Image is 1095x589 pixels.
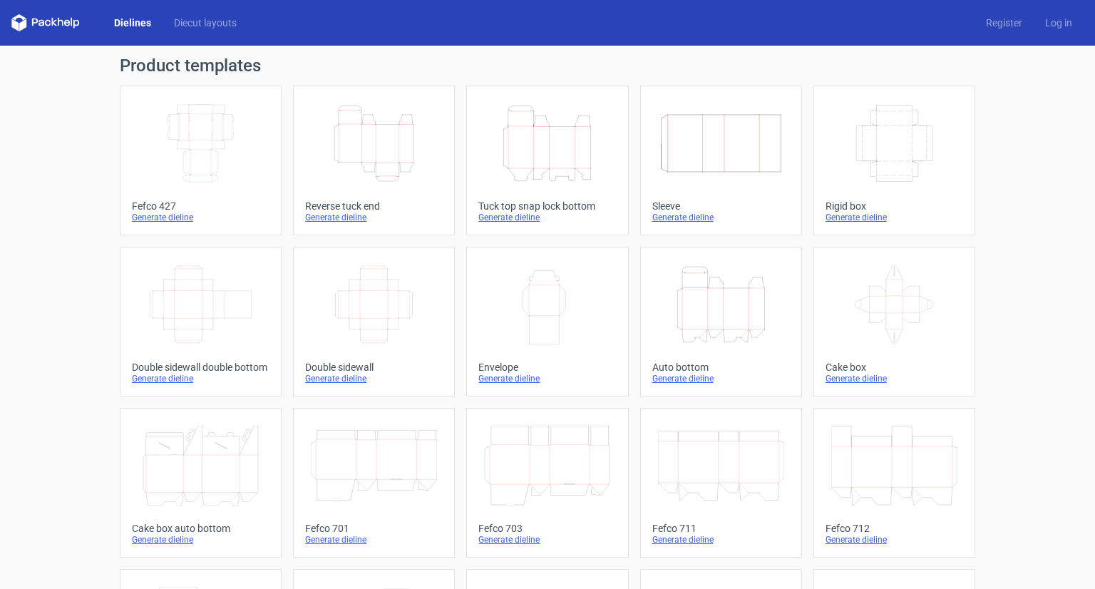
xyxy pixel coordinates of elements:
[305,523,443,534] div: Fefco 701
[975,16,1034,30] a: Register
[652,534,790,546] div: Generate dieline
[120,408,282,558] a: Cake box auto bottomGenerate dieline
[132,373,269,384] div: Generate dieline
[826,523,963,534] div: Fefco 712
[305,373,443,384] div: Generate dieline
[132,534,269,546] div: Generate dieline
[826,212,963,223] div: Generate dieline
[293,86,455,235] a: Reverse tuck endGenerate dieline
[120,86,282,235] a: Fefco 427Generate dieline
[478,373,616,384] div: Generate dieline
[826,373,963,384] div: Generate dieline
[132,523,269,534] div: Cake box auto bottom
[813,247,975,396] a: Cake boxGenerate dieline
[478,212,616,223] div: Generate dieline
[1034,16,1084,30] a: Log in
[132,362,269,373] div: Double sidewall double bottom
[640,408,802,558] a: Fefco 711Generate dieline
[466,408,628,558] a: Fefco 703Generate dieline
[826,362,963,373] div: Cake box
[652,200,790,212] div: Sleeve
[466,247,628,396] a: EnvelopeGenerate dieline
[478,534,616,546] div: Generate dieline
[640,247,802,396] a: Auto bottomGenerate dieline
[813,86,975,235] a: Rigid boxGenerate dieline
[466,86,628,235] a: Tuck top snap lock bottomGenerate dieline
[826,200,963,212] div: Rigid box
[120,247,282,396] a: Double sidewall double bottomGenerate dieline
[305,200,443,212] div: Reverse tuck end
[132,200,269,212] div: Fefco 427
[478,200,616,212] div: Tuck top snap lock bottom
[120,57,975,74] h1: Product templates
[652,373,790,384] div: Generate dieline
[293,408,455,558] a: Fefco 701Generate dieline
[305,212,443,223] div: Generate dieline
[640,86,802,235] a: SleeveGenerate dieline
[293,247,455,396] a: Double sidewallGenerate dieline
[132,212,269,223] div: Generate dieline
[652,212,790,223] div: Generate dieline
[813,408,975,558] a: Fefco 712Generate dieline
[163,16,248,30] a: Diecut layouts
[103,16,163,30] a: Dielines
[826,534,963,546] div: Generate dieline
[652,362,790,373] div: Auto bottom
[305,362,443,373] div: Double sidewall
[652,523,790,534] div: Fefco 711
[478,523,616,534] div: Fefco 703
[478,362,616,373] div: Envelope
[305,534,443,546] div: Generate dieline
